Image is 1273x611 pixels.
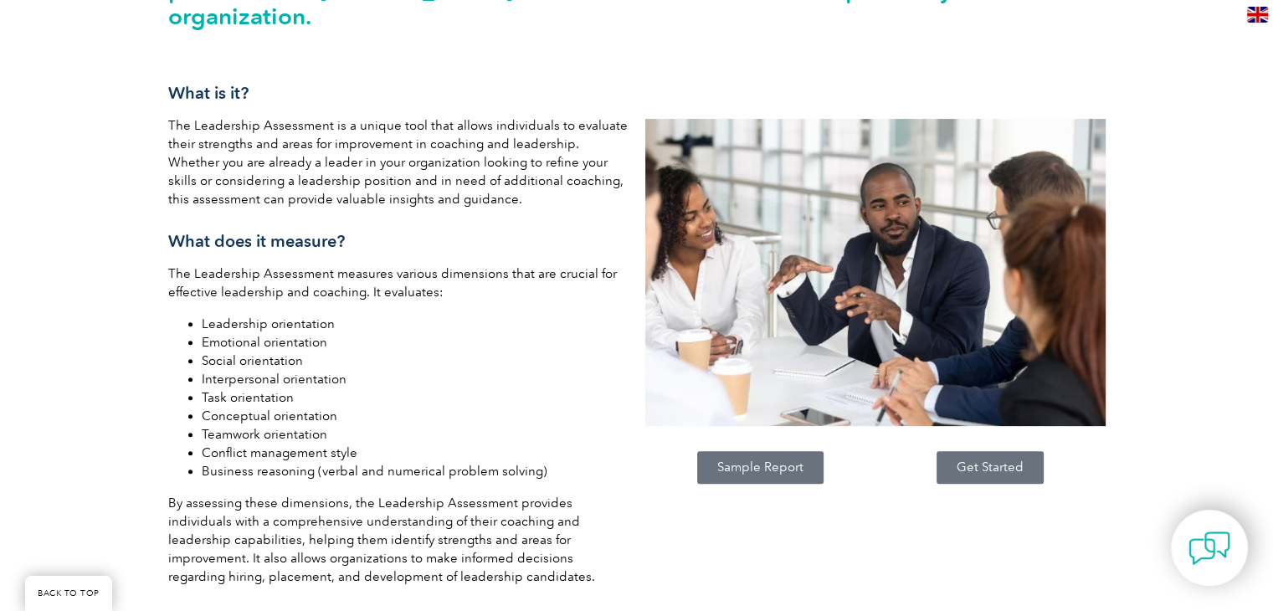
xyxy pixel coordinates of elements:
a: Sample Report [697,451,824,484]
span: Sample Report [717,461,803,474]
h3: What does it measure? [168,231,629,252]
img: leadership [645,119,1106,426]
li: Social orientation [202,352,629,370]
p: The Leadership Assessment is a unique tool that allows individuals to evaluate their strengths an... [168,116,629,208]
a: Get Started [937,451,1044,484]
li: Conflict management style [202,444,629,462]
li: Task orientation [202,388,629,407]
li: Leadership orientation [202,315,629,333]
p: By assessing these dimensions, the Leadership Assessment provides individuals with a comprehensiv... [168,494,629,586]
li: Business reasoning (verbal and numerical problem solving) [202,462,629,480]
h3: What is it? [168,83,629,104]
img: en [1247,7,1268,23]
li: Interpersonal orientation [202,370,629,388]
li: Conceptual orientation [202,407,629,425]
span: Get Started [957,461,1024,474]
a: BACK TO TOP [25,576,112,611]
img: contact-chat.png [1188,527,1230,569]
li: Emotional orientation [202,333,629,352]
li: Teamwork orientation [202,425,629,444]
p: The Leadership Assessment measures various dimensions that are crucial for effective leadership a... [168,264,629,301]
